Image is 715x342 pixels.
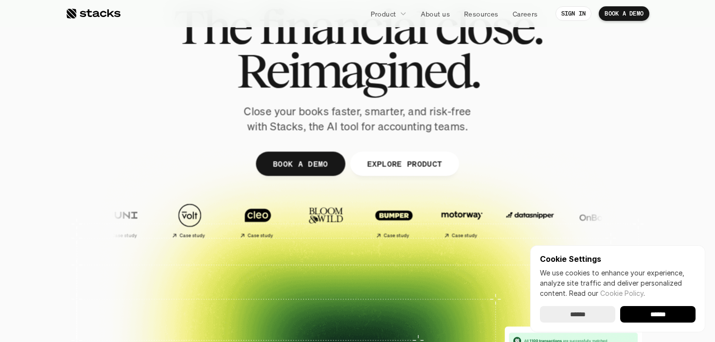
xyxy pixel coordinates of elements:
[173,5,250,49] span: The
[561,10,586,17] p: SIGN IN
[452,233,478,239] h2: Case study
[236,49,479,92] span: Reimagined.
[273,156,328,171] p: BOOK A DEMO
[371,9,396,19] p: Product
[599,6,649,21] a: BOOK A DEMO
[350,152,459,176] a: EXPLORE PRODUCT
[458,5,504,22] a: Resources
[555,6,592,21] a: SIGN IN
[256,152,345,176] a: BOOK A DEMO
[179,233,205,239] h2: Case study
[90,198,153,242] a: Case study
[226,198,289,242] a: Case study
[430,198,494,242] a: Case study
[236,104,479,134] p: Close your books faster, smarter, and risk-free with Stacks, the AI tool for accounting teams.
[540,268,696,298] p: We use cookies to enhance your experience, analyze site traffic and deliver personalized content.
[362,198,426,242] a: Case study
[569,289,645,297] span: Read our .
[158,198,221,242] a: Case study
[605,10,643,17] p: BOOK A DEMO
[421,9,450,19] p: About us
[435,5,542,49] span: close.
[600,289,643,297] a: Cookie Policy
[367,156,442,171] p: EXPLORE PRODUCT
[464,9,499,19] p: Resources
[384,233,410,239] h2: Case study
[248,233,273,239] h2: Case study
[415,5,456,22] a: About us
[513,9,538,19] p: Careers
[540,255,696,263] p: Cookie Settings
[111,233,137,239] h2: Case study
[507,5,544,22] a: Careers
[115,185,158,192] a: Privacy Policy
